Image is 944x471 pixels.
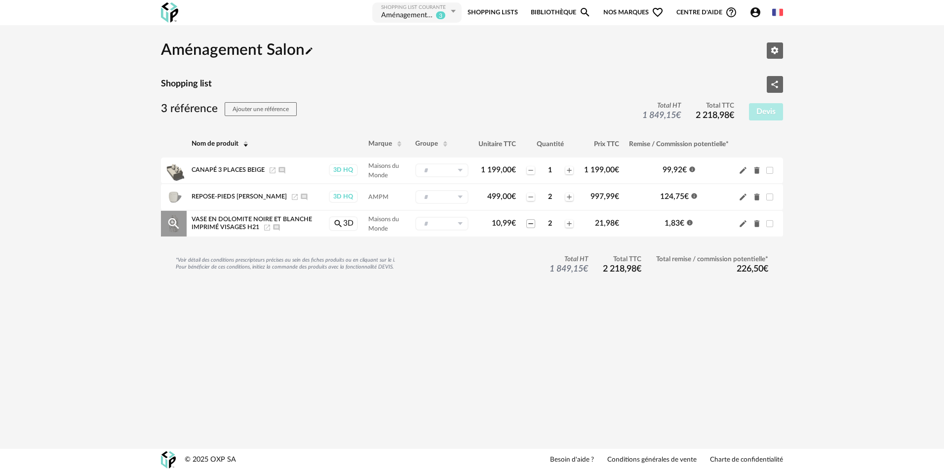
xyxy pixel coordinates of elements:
button: Devis [749,103,783,121]
div: Sélectionner un groupe [415,163,469,177]
img: OXP [161,2,178,23]
span: Maisons du Monde [368,163,399,178]
span: Editer les paramètres [770,46,779,54]
span: € [684,193,689,200]
span: € [636,265,641,274]
span: 1 849,15 [642,111,681,120]
span: Minus icon [527,220,535,228]
span: Centre d'aideHelp Circle Outline icon [676,6,737,18]
span: Vase en dolomite noire et blanche imprimé visages H21 [192,216,312,230]
span: Total remise / commission potentielle* [656,255,768,264]
a: BibliothèqueMagnify icon [531,1,591,24]
span: Total TTC [603,255,641,264]
a: 3D HQ [328,191,358,203]
span: Total HT [550,255,588,264]
span: 2 218,98 [603,265,641,274]
span: Pencil icon [739,192,747,201]
span: Ajouter un commentaire [273,224,280,230]
span: Devis [756,108,776,116]
span: € [615,166,619,174]
span: 99,92 [663,166,687,174]
span: Account Circle icon [749,6,761,18]
th: Quantité [521,131,579,157]
th: Remise / Commission potentielle* [624,131,734,157]
div: 3D HQ [329,191,358,203]
span: Information icon [689,165,696,173]
span: € [729,111,734,120]
span: € [511,166,516,174]
img: OXP [161,451,176,469]
span: Magnify icon [579,6,591,18]
span: 2 218,98 [696,111,734,120]
a: Launch icon [263,224,271,230]
span: Delete icon [752,165,761,175]
span: € [680,219,684,227]
span: Plus icon [565,166,573,174]
img: fr [772,7,783,18]
a: Charte de confidentialité [710,456,783,465]
span: 10,99 [492,219,516,227]
span: € [511,219,516,227]
button: Editer les paramètres [767,42,784,59]
span: Total TTC [696,102,734,111]
div: Aménagement Salon [381,11,433,21]
span: Plus icon [565,220,573,228]
span: Heart Outline icon [652,6,664,18]
span: Delete icon [752,219,761,228]
span: Minus icon [527,166,535,174]
span: Ajouter un commentaire [300,194,308,199]
span: Information icon [686,218,693,226]
span: Ajouter une référence [233,106,289,112]
span: 1,83 [665,219,684,227]
span: Groupe [415,140,438,147]
span: € [615,219,619,227]
h3: 3 référence [161,102,297,116]
span: Marque [368,140,392,147]
span: 1 849,15 [550,265,588,274]
span: Pencil icon [305,42,314,58]
span: Repose-pieds [PERSON_NAME] [192,194,287,199]
h2: Aménagement Salon [161,40,314,61]
div: Sélectionner un groupe [415,217,469,231]
span: € [763,265,768,274]
button: Ajouter une référence [225,102,297,116]
span: € [511,193,516,200]
span: Nos marques [603,1,664,24]
span: Launch icon [269,167,276,173]
span: € [676,111,681,120]
a: Shopping Lists [468,1,518,24]
img: Product pack shot [163,187,184,207]
div: Shopping List courante [381,4,448,11]
span: Plus icon [565,193,573,201]
span: € [615,193,619,200]
a: Besoin d'aide ? [550,456,594,465]
a: Launch icon [291,194,299,199]
a: Conditions générales de vente [607,456,697,465]
img: Product pack shot [163,160,184,181]
a: 3D HQ [328,164,358,176]
span: Magnify Plus Outline icon [166,216,181,231]
button: Share Variant icon [767,76,784,93]
div: Sélectionner un groupe [415,190,469,204]
span: Magnify icon [333,219,343,227]
div: 3D HQ [329,164,358,176]
div: *Voir détail des conditions prescripteurs précises au sein des fiches produits ou en cliquant sur... [176,257,395,271]
span: 21,98 [595,219,619,227]
th: Unitaire TTC [473,131,521,157]
span: Minus icon [527,193,535,201]
span: Pencil icon [739,165,747,175]
sup: 3 [435,11,446,20]
span: 226,50 [737,265,768,274]
th: Prix TTC [579,131,624,157]
span: Maisons du Monde [368,216,399,232]
span: 997,99 [590,193,619,200]
span: Pencil icon [739,219,747,228]
span: Help Circle Outline icon [725,6,737,18]
span: € [583,265,588,274]
span: 1 199,00 [481,166,516,174]
span: Delete icon [752,192,761,201]
span: AMPM [368,194,389,200]
span: Account Circle icon [749,6,766,18]
span: Canapé 3 places beige [192,167,265,173]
